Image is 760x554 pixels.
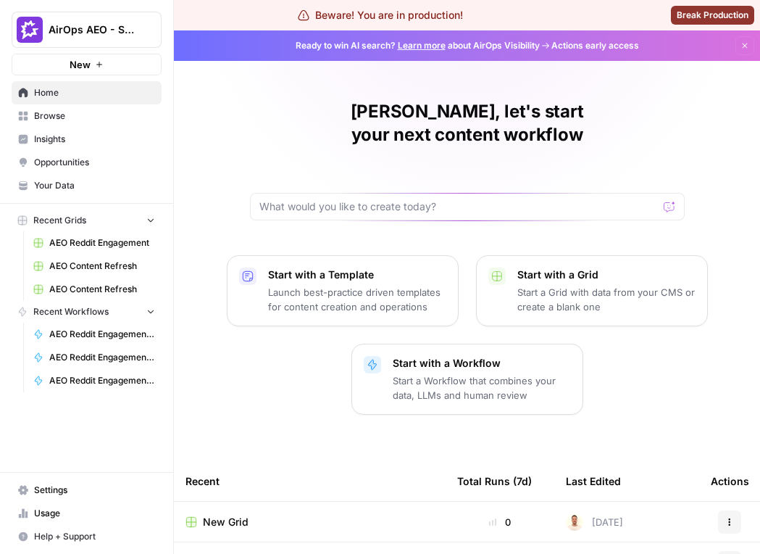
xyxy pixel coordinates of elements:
[227,255,459,326] button: Start with a TemplateLaunch best-practice driven templates for content creation and operations
[49,351,155,364] span: AEO Reddit Engagement - Fork
[12,12,162,48] button: Workspace: AirOps AEO - Single Brand (Gong)
[12,525,162,548] button: Help + Support
[12,81,162,104] a: Home
[566,513,583,531] img: n02y6dxk2kpdk487jkjae1zkvp35
[27,323,162,346] a: AEO Reddit Engagement - Fork
[12,301,162,323] button: Recent Workflows
[49,236,155,249] span: AEO Reddit Engagement
[250,100,685,146] h1: [PERSON_NAME], let's start your next content workflow
[393,373,571,402] p: Start a Workflow that combines your data, LLMs and human review
[476,255,708,326] button: Start with a GridStart a Grid with data from your CMS or create a blank one
[33,214,86,227] span: Recent Grids
[12,210,162,231] button: Recent Grids
[70,57,91,72] span: New
[351,344,583,415] button: Start with a WorkflowStart a Workflow that combines your data, LLMs and human review
[711,461,749,501] div: Actions
[457,515,543,529] div: 0
[34,86,155,99] span: Home
[12,502,162,525] a: Usage
[12,128,162,151] a: Insights
[677,9,748,22] span: Break Production
[457,461,532,501] div: Total Runs (7d)
[34,484,155,497] span: Settings
[27,346,162,369] a: AEO Reddit Engagement - Fork
[33,305,109,318] span: Recent Workflows
[268,268,446,282] p: Start with a Template
[12,174,162,197] a: Your Data
[27,369,162,392] a: AEO Reddit Engagement - Fork
[34,507,155,520] span: Usage
[49,260,155,273] span: AEO Content Refresh
[49,328,155,341] span: AEO Reddit Engagement - Fork
[12,54,162,75] button: New
[393,356,571,371] p: Start with a Workflow
[27,231,162,255] a: AEO Reddit Engagement
[27,255,162,278] a: AEO Content Refresh
[34,109,155,123] span: Browse
[49,283,155,296] span: AEO Content Refresh
[12,104,162,128] a: Browse
[27,278,162,301] a: AEO Content Refresh
[12,479,162,502] a: Settings
[296,39,540,52] span: Ready to win AI search? about AirOps Visibility
[34,156,155,169] span: Opportunities
[671,6,754,25] button: Break Production
[12,151,162,174] a: Opportunities
[34,530,155,543] span: Help + Support
[268,285,446,314] p: Launch best-practice driven templates for content creation and operations
[17,17,43,43] img: AirOps AEO - Single Brand (Gong) Logo
[551,39,639,52] span: Actions early access
[517,268,696,282] p: Start with a Grid
[259,199,658,214] input: What would you like to create today?
[203,515,249,529] span: New Grid
[49,374,155,387] span: AEO Reddit Engagement - Fork
[298,8,463,22] div: Beware! You are in production!
[185,461,434,501] div: Recent
[566,461,621,501] div: Last Edited
[49,22,136,37] span: AirOps AEO - Single Brand (Gong)
[566,513,623,531] div: [DATE]
[34,133,155,146] span: Insights
[398,40,446,51] a: Learn more
[34,179,155,192] span: Your Data
[517,285,696,314] p: Start a Grid with data from your CMS or create a blank one
[185,515,434,529] a: New Grid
